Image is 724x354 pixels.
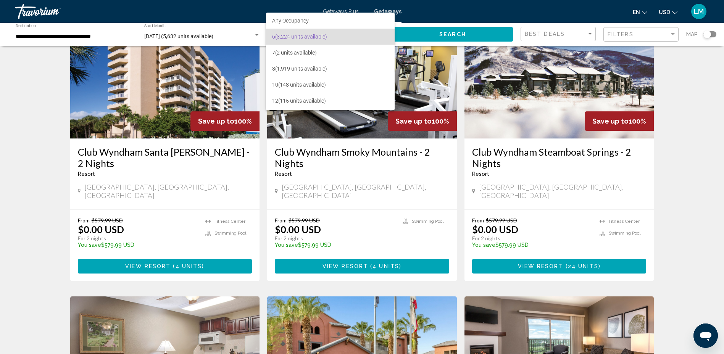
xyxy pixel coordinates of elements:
[272,77,389,93] span: 10 (148 units available)
[272,29,389,45] span: 6 (3,224 units available)
[272,45,389,61] span: 7 (2 units available)
[272,18,309,24] span: Any Occupancy
[693,323,718,348] iframe: Button to launch messaging window
[272,93,389,109] span: 12 (115 units available)
[272,61,389,77] span: 8 (1,919 units available)
[272,109,389,125] span: 14 (112 units available)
